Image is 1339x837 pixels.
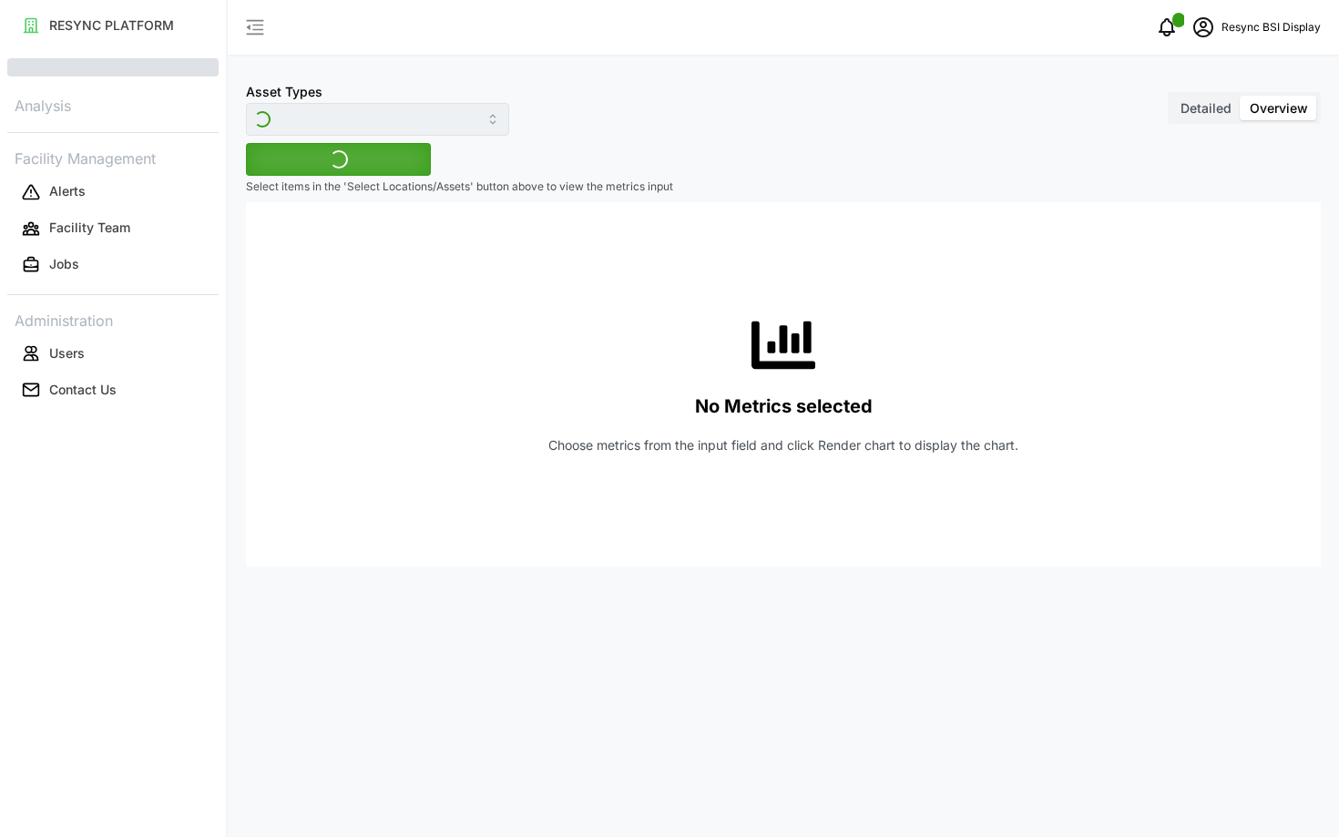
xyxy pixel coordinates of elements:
span: Detailed [1181,100,1232,116]
button: Users [7,337,219,370]
label: Asset Types [246,82,322,102]
a: Jobs [7,247,219,283]
button: notifications [1149,9,1185,46]
p: Facility Team [49,219,130,237]
p: Analysis [7,91,219,117]
p: Select items in the 'Select Locations/Assets' button above to view the metrics input [246,179,1321,195]
span: Overview [1250,100,1308,116]
p: Choose metrics from the input field and click Render chart to display the chart. [548,436,1018,454]
a: Contact Us [7,372,219,408]
p: Resync BSI Display [1221,19,1321,36]
button: RESYNC PLATFORM [7,9,219,42]
p: Users [49,344,85,362]
a: Alerts [7,174,219,210]
p: Contact Us [49,381,117,399]
a: RESYNC PLATFORM [7,7,219,44]
p: Jobs [49,255,79,273]
button: schedule [1185,9,1221,46]
button: Contact Us [7,373,219,406]
p: Alerts [49,182,86,200]
a: Users [7,335,219,372]
p: RESYNC PLATFORM [49,16,174,35]
a: Facility Team [7,210,219,247]
p: Facility Management [7,144,219,170]
button: Jobs [7,249,219,281]
button: Alerts [7,176,219,209]
p: No Metrics selected [695,392,873,422]
button: Facility Team [7,212,219,245]
p: Administration [7,306,219,332]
